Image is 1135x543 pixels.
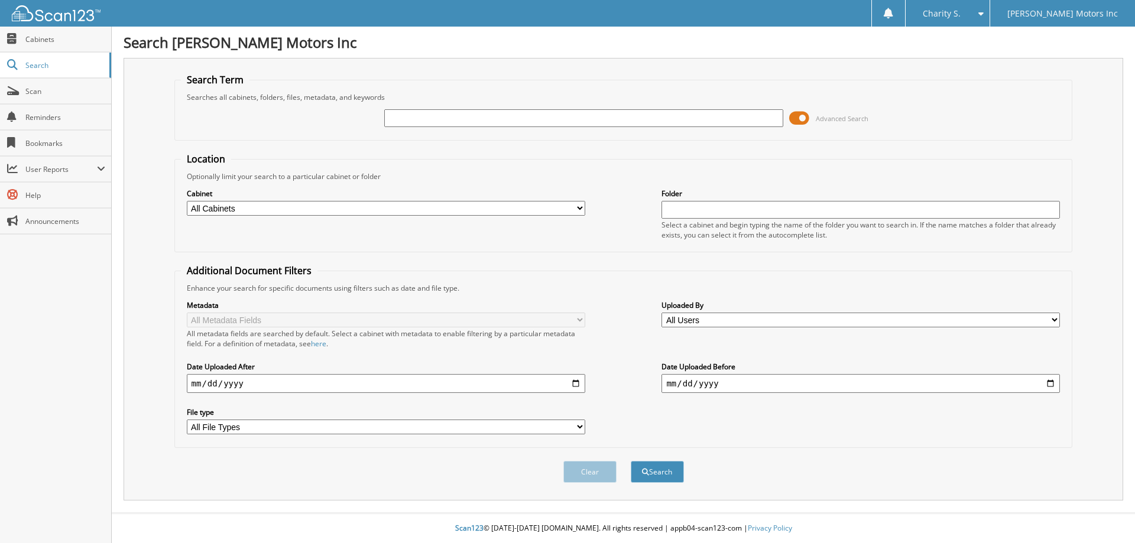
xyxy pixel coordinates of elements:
[25,190,105,200] span: Help
[661,374,1060,393] input: end
[1007,10,1118,17] span: [PERSON_NAME] Motors Inc
[923,10,961,17] span: Charity S.
[25,86,105,96] span: Scan
[181,73,249,86] legend: Search Term
[124,32,1123,52] h1: Search [PERSON_NAME] Motors Inc
[181,171,1066,181] div: Optionally limit your search to a particular cabinet or folder
[112,514,1135,543] div: © [DATE]-[DATE] [DOMAIN_NAME]. All rights reserved | appb04-scan123-com |
[187,188,585,199] label: Cabinet
[187,407,585,417] label: File type
[187,362,585,372] label: Date Uploaded After
[181,152,231,165] legend: Location
[563,461,617,483] button: Clear
[661,220,1060,240] div: Select a cabinet and begin typing the name of the folder you want to search in. If the name match...
[187,374,585,393] input: start
[187,329,585,349] div: All metadata fields are searched by default. Select a cabinet with metadata to enable filtering b...
[631,461,684,483] button: Search
[25,216,105,226] span: Announcements
[25,164,97,174] span: User Reports
[181,283,1066,293] div: Enhance your search for specific documents using filters such as date and file type.
[661,188,1060,199] label: Folder
[25,138,105,148] span: Bookmarks
[25,60,103,70] span: Search
[187,300,585,310] label: Metadata
[25,112,105,122] span: Reminders
[661,300,1060,310] label: Uploaded By
[181,264,317,277] legend: Additional Document Filters
[12,5,100,21] img: scan123-logo-white.svg
[181,92,1066,102] div: Searches all cabinets, folders, files, metadata, and keywords
[455,523,484,533] span: Scan123
[311,339,326,349] a: here
[661,362,1060,372] label: Date Uploaded Before
[816,114,868,123] span: Advanced Search
[25,34,105,44] span: Cabinets
[748,523,792,533] a: Privacy Policy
